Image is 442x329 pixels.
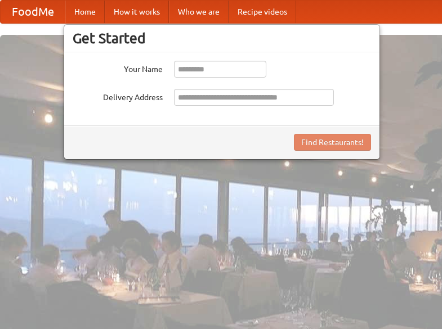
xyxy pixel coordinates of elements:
[65,1,105,23] a: Home
[73,30,371,47] h3: Get Started
[169,1,229,23] a: Who we are
[229,1,296,23] a: Recipe videos
[294,134,371,151] button: Find Restaurants!
[73,61,163,75] label: Your Name
[105,1,169,23] a: How it works
[1,1,65,23] a: FoodMe
[73,89,163,103] label: Delivery Address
